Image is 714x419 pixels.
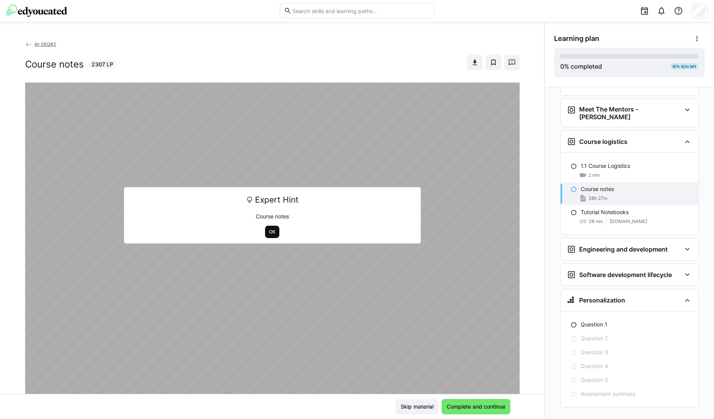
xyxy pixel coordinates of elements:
h3: Personalization [579,296,625,304]
button: OK [265,226,279,238]
p: Tutorial Notebooks [581,208,629,216]
input: Search skills and learning paths… [292,7,430,14]
span: Skip material [399,403,435,411]
span: 2307 LP [92,61,113,68]
p: Course notes [129,213,415,220]
span: Complete and continue [445,403,507,411]
span: 38h 27m [588,195,607,201]
span: [DOMAIN_NAME] [610,218,647,225]
h3: Software development lifecycle [579,271,672,279]
span: 2 min [588,172,600,178]
span: OK [268,229,276,235]
span: Expert Hint [255,193,299,207]
h3: Meet The Mentors - [PERSON_NAME] [579,105,681,121]
p: Question 3 [581,348,608,356]
span: 0 [560,63,564,70]
p: Course notes [581,185,614,193]
p: Question 4 [581,362,608,370]
div: % completed [560,62,602,71]
span: 38 min [588,218,603,225]
h3: Engineering and development [579,245,668,253]
h3: Course logistics [579,138,627,145]
p: Assessment summary [581,390,636,398]
p: Question 2 [581,335,608,342]
button: Skip material [396,399,439,414]
a: AI-SEQ#2 [25,41,56,47]
p: Question 5 [581,376,608,384]
h2: Course notes [25,59,84,70]
span: Learning plan [554,34,599,43]
button: Complete and continue [442,399,510,414]
div: 67h 42m left [670,63,699,69]
p: 1.1 Course Logistics [581,162,630,170]
p: Question 1 [581,321,607,328]
span: AI-SEQ#2 [34,41,56,47]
